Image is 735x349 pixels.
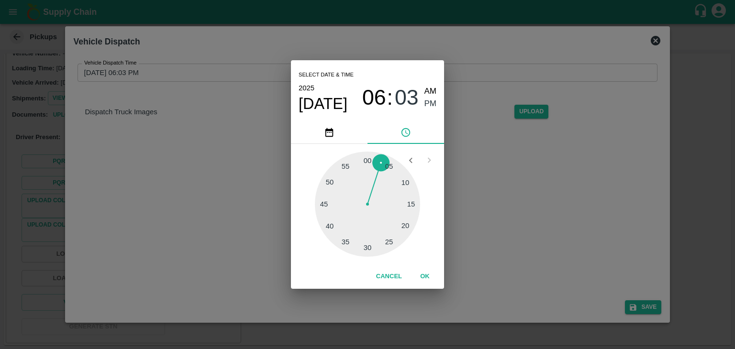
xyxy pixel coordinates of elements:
button: 03 [395,85,419,110]
button: AM [424,85,437,98]
span: Select date & time [299,68,354,82]
button: pick time [367,121,444,144]
button: 2025 [299,82,314,94]
button: [DATE] [299,94,347,113]
button: OK [410,268,440,285]
button: pick date [291,121,367,144]
span: 06 [362,85,386,110]
span: : [387,85,393,110]
button: Open previous view [401,151,420,169]
button: Cancel [372,268,406,285]
button: 06 [362,85,386,110]
span: 03 [395,85,419,110]
button: PM [424,98,437,110]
